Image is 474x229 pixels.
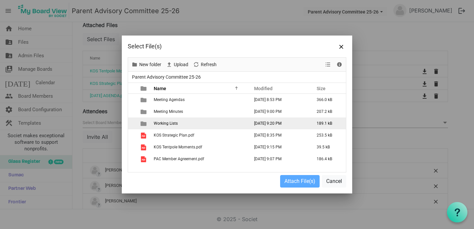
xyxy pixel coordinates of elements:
[334,58,345,71] div: Details
[131,73,202,81] span: Parent Advisory Committee 25-26
[192,61,218,69] button: Refresh
[164,58,191,71] div: Upload
[247,141,310,153] td: July 13, 2025 9:15 PM column header Modified
[154,121,178,126] span: Working Lists
[247,94,310,106] td: September 09, 2025 8:53 PM column header Modified
[154,109,183,114] span: Meeting Minutes
[191,58,219,71] div: Refresh
[254,86,273,91] span: Modified
[200,61,217,69] span: Refresh
[129,58,164,71] div: New folder
[247,153,310,165] td: July 13, 2025 9:07 PM column header Modified
[128,117,137,129] td: checkbox
[137,94,152,106] td: is template cell column header type
[152,141,247,153] td: KOS Tentpole Moments.pdf is template cell column header Name
[130,61,163,69] button: New folder
[247,129,310,141] td: September 09, 2025 8:35 PM column header Modified
[128,153,137,165] td: checkbox
[247,106,310,117] td: August 26, 2025 9:00 PM column header Modified
[165,61,190,69] button: Upload
[137,117,152,129] td: is template cell column header type
[128,106,137,117] td: checkbox
[128,41,303,51] div: Select File(s)
[154,86,166,91] span: Name
[154,133,194,138] span: KOS Strategic Plan.pdf
[152,117,247,129] td: Working Lists is template cell column header Name
[317,86,326,91] span: Size
[336,41,346,51] button: Close
[324,61,332,69] button: View dropdownbutton
[128,94,137,106] td: checkbox
[310,141,346,153] td: 39.5 kB is template cell column header Size
[154,145,202,149] span: KOS Tentpole Moments.pdf
[310,106,346,117] td: 207.2 kB is template cell column header Size
[310,117,346,129] td: 189.1 kB is template cell column header Size
[137,106,152,117] td: is template cell column header type
[154,157,204,161] span: PAC Member Agreement.pdf
[152,153,247,165] td: PAC Member Agreement.pdf is template cell column header Name
[173,61,189,69] span: Upload
[323,58,334,71] div: View
[137,141,152,153] td: is template cell column header type
[310,129,346,141] td: 253.5 kB is template cell column header Size
[137,153,152,165] td: is template cell column header type
[139,61,162,69] span: New folder
[322,175,346,188] button: Cancel
[310,153,346,165] td: 186.4 kB is template cell column header Size
[310,94,346,106] td: 366.0 kB is template cell column header Size
[128,141,137,153] td: checkbox
[154,97,185,102] span: Meeting Agendas
[152,106,247,117] td: Meeting Minutes is template cell column header Name
[280,175,320,188] button: Attach File(s)
[152,129,247,141] td: KOS Strategic Plan.pdf is template cell column header Name
[152,94,247,106] td: Meeting Agendas is template cell column header Name
[335,61,344,69] button: Details
[137,129,152,141] td: is template cell column header type
[128,129,137,141] td: checkbox
[247,117,310,129] td: September 09, 2025 9:20 PM column header Modified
